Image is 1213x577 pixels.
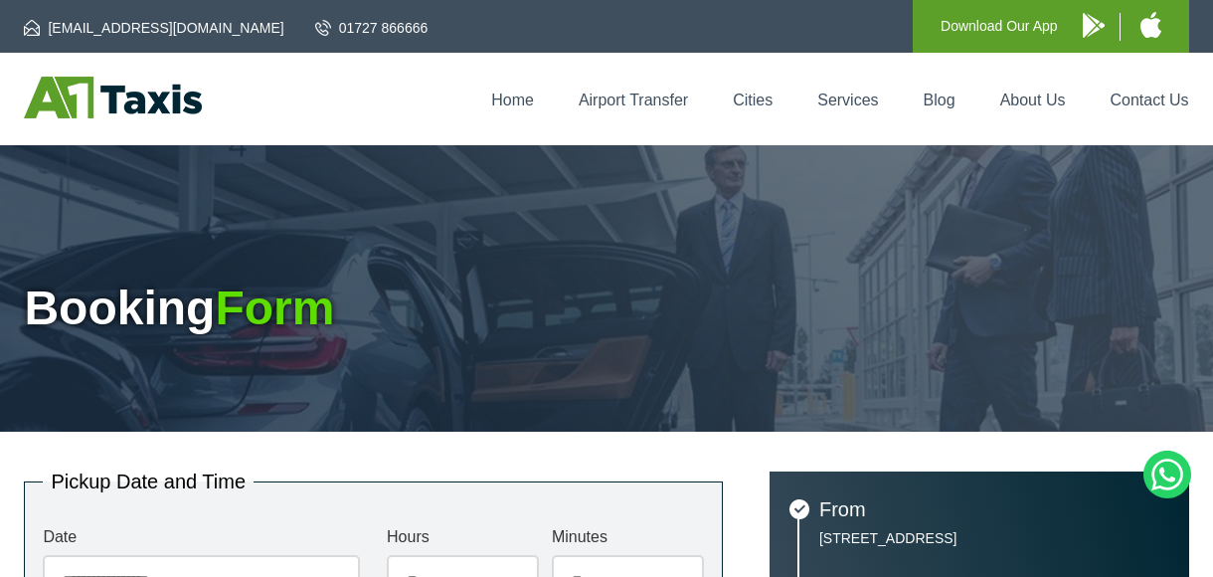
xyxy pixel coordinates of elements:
[1083,13,1105,38] img: A1 Taxis Android App
[733,92,773,108] a: Cities
[43,472,254,491] legend: Pickup Date and Time
[24,18,283,38] a: [EMAIL_ADDRESS][DOMAIN_NAME]
[817,92,878,108] a: Services
[1140,12,1161,38] img: A1 Taxis iPhone App
[1110,92,1188,108] a: Contact Us
[491,92,534,108] a: Home
[552,529,704,545] label: Minutes
[819,529,1169,547] p: [STREET_ADDRESS]
[819,499,1169,519] h3: From
[215,282,334,334] span: Form
[24,285,1188,332] h1: Booking
[315,18,429,38] a: 01727 866666
[1000,92,1066,108] a: About Us
[579,92,688,108] a: Airport Transfer
[387,529,539,545] label: Hours
[941,14,1058,39] p: Download Our App
[924,92,955,108] a: Blog
[24,77,202,118] img: A1 Taxis St Albans LTD
[43,529,360,545] label: Date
